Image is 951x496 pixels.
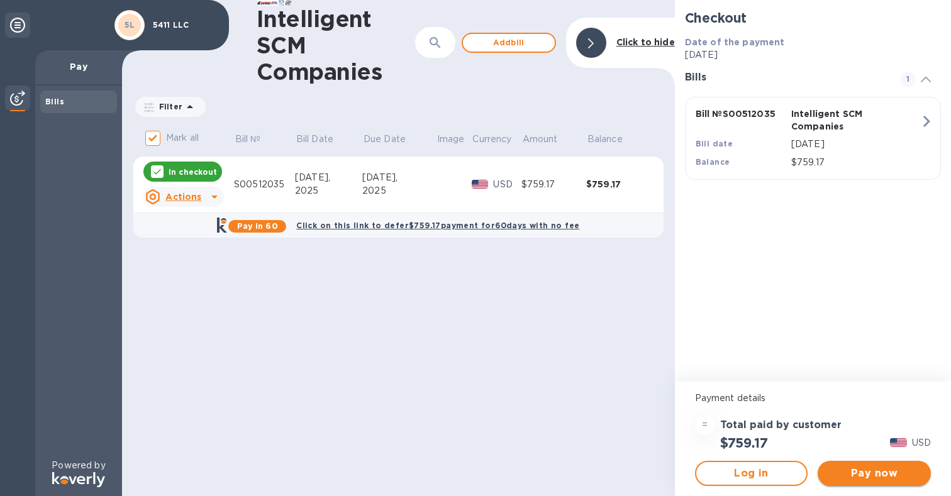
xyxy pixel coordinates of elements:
button: Bill №S00512035Intelligent SCM CompaniesBill date[DATE]Balance$759.17 [685,97,941,180]
img: USD [472,180,489,189]
div: = [695,415,715,435]
h2: Checkout [685,10,941,26]
span: Pay now [828,466,921,481]
p: $759.17 [791,156,920,169]
div: $759.17 [521,178,586,191]
p: Bill № [235,133,261,146]
span: Add bill [473,35,545,50]
p: Intelligent SCM Companies [791,107,882,133]
b: Bill date [696,139,733,148]
p: Amount [523,133,558,146]
p: Mark all [166,131,199,145]
p: Balance [587,133,623,146]
p: [DATE] [685,48,941,62]
span: Bill Date [296,133,350,146]
div: 2025 [362,184,436,197]
p: USD [912,436,931,449]
h3: Total paid by customer [720,419,842,431]
p: In checkout [169,167,217,177]
div: $759.17 [586,178,651,190]
b: Pay in 60 [237,221,278,231]
p: Currency [472,133,511,146]
b: 5L [125,20,135,30]
div: [DATE], [295,171,362,184]
p: Bill № S00512035 [696,107,786,120]
p: USD [493,178,521,191]
p: Due Date [364,133,406,146]
b: Click on this link to defer $759.17 payment for 60 days with no fee [296,221,579,230]
button: Addbill [462,33,556,53]
button: Pay now [818,461,931,486]
b: Balance [696,157,730,167]
p: 5411 LLC [153,21,216,30]
span: Log in [706,466,797,481]
img: USD [890,438,907,447]
span: Balance [587,133,639,146]
p: Filter [154,101,182,112]
button: Log in [695,461,808,486]
img: Logo [52,472,105,487]
b: Date of the payment [685,37,785,47]
div: 2025 [295,184,362,197]
p: Bill Date [296,133,333,146]
h2: $759.17 [720,435,768,451]
h3: Bills [685,72,886,84]
span: Bill № [235,133,277,146]
span: Due Date [364,133,422,146]
p: Powered by [52,459,105,472]
span: 1 [901,72,916,87]
p: Pay [45,60,112,73]
div: S00512035 [234,178,295,191]
div: [DATE], [362,171,436,184]
p: Payment details [695,392,931,405]
b: Click to hide [616,37,675,47]
span: Amount [523,133,574,146]
h1: Intelligent SCM Companies [257,6,415,85]
b: Bills [45,97,64,106]
p: Image [437,133,465,146]
u: Actions [165,192,201,202]
p: [DATE] [791,138,920,151]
